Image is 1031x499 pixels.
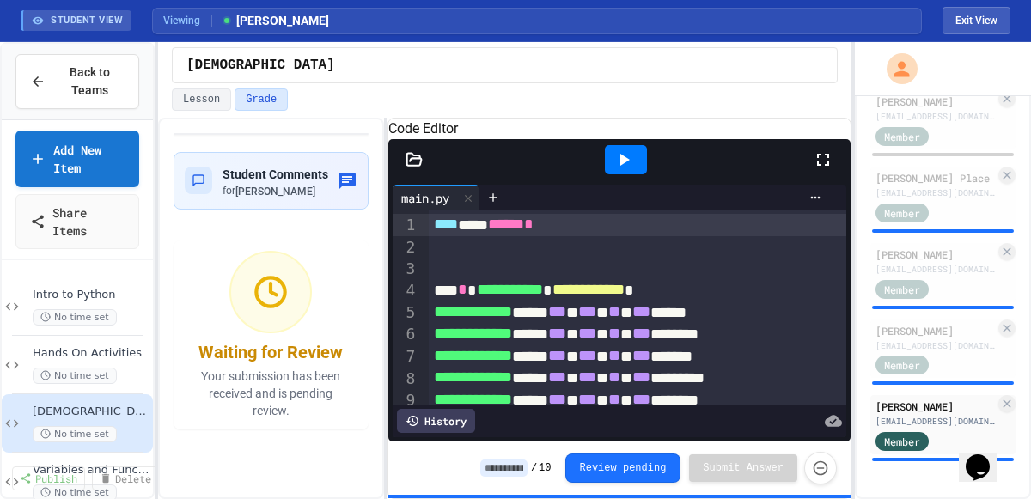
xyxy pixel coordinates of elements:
[223,184,328,198] div: for
[875,263,995,276] div: [EMAIL_ADDRESS][DOMAIN_NAME]
[393,301,418,324] div: 5
[15,194,139,249] a: Share Items
[875,323,995,338] div: [PERSON_NAME]
[884,357,920,373] span: Member
[884,129,920,144] span: Member
[393,214,418,236] div: 1
[943,7,1010,34] button: Exit student view
[393,368,418,390] div: 8
[33,288,149,302] span: Intro to Python
[397,409,475,433] div: History
[884,205,920,221] span: Member
[15,54,139,109] button: Back to Teams
[56,64,125,100] span: Back to Teams
[223,167,328,181] span: Student Comments
[184,368,358,419] p: Your submission has been received and is pending review.
[804,452,837,484] button: Force resubmission of student's answer (Admin only)
[92,466,159,490] a: Delete
[388,119,851,139] h6: Code Editor
[393,236,418,258] div: 2
[33,346,149,361] span: Hands On Activities
[198,340,343,364] div: Waiting for Review
[393,258,418,279] div: 3
[186,55,335,76] span: Temple
[235,88,288,111] button: Grade
[875,399,995,414] div: [PERSON_NAME]
[33,309,117,326] span: No time set
[393,323,418,345] div: 6
[393,189,458,207] div: main.py
[689,454,797,482] button: Submit Answer
[33,426,117,442] span: No time set
[565,453,681,483] button: Review pending
[959,430,1014,482] iframe: chat widget
[875,110,995,123] div: [EMAIL_ADDRESS][DOMAIN_NAME]
[33,463,149,478] span: Variables and Functions
[875,246,995,262] div: [PERSON_NAME]
[221,12,329,30] span: [PERSON_NAME]
[33,405,149,419] span: [DEMOGRAPHIC_DATA]
[235,186,315,198] span: [PERSON_NAME]
[172,88,231,111] button: Lesson
[163,13,212,28] span: Viewing
[531,461,537,475] span: /
[33,368,117,384] span: No time set
[875,339,995,352] div: [EMAIL_ADDRESS][DOMAIN_NAME]
[875,186,995,199] div: [EMAIL_ADDRESS][DOMAIN_NAME]
[884,434,920,449] span: Member
[703,461,784,475] span: Submit Answer
[393,279,418,301] div: 4
[875,170,995,186] div: [PERSON_NAME] Place
[875,94,995,109] div: [PERSON_NAME]
[393,185,479,210] div: main.py
[12,466,85,490] a: Publish
[15,131,139,187] a: Add New Item
[875,415,995,428] div: [EMAIL_ADDRESS][DOMAIN_NAME]
[393,345,418,368] div: 7
[393,389,418,411] div: 9
[51,14,123,28] span: STUDENT VIEW
[884,282,920,297] span: Member
[869,49,922,88] div: My Account
[539,461,551,475] span: 10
